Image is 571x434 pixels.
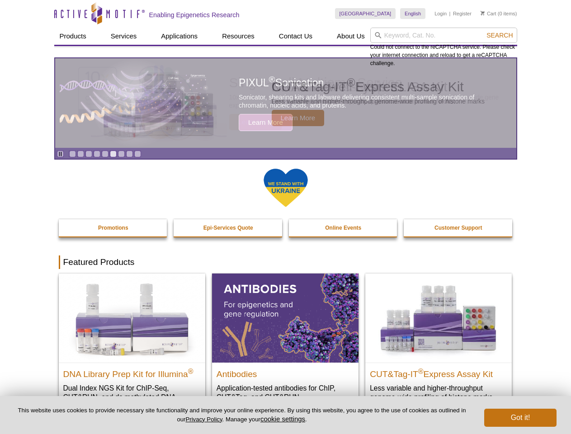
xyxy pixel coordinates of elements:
[217,383,354,402] p: Application-tested antibodies for ChIP, CUT&Tag, and CUT&RUN.
[365,274,512,410] a: CUT&Tag-IT® Express Assay Kit CUT&Tag-IT®Express Assay Kit Less variable and higher-throughput ge...
[239,114,293,131] span: Learn More
[59,274,205,362] img: DNA Library Prep Kit for Illumina
[149,11,240,19] h2: Enabling Epigenetics Research
[481,10,496,17] a: Cart
[289,219,398,236] a: Online Events
[449,8,451,19] li: |
[370,28,517,43] input: Keyword, Cat. No.
[434,10,447,17] a: Login
[400,8,425,19] a: English
[370,383,507,402] p: Less variable and higher-throughput genome-wide profiling of histone marks​.
[63,383,201,411] p: Dual Index NGS Kit for ChIP-Seq, CUT&RUN, and ds methylated DNA assays.
[212,274,359,362] img: All Antibodies
[274,28,318,45] a: Contact Us
[263,168,308,208] img: We Stand With Ukraine
[118,151,125,157] a: Go to slide 7
[98,225,128,231] strong: Promotions
[484,31,515,39] button: Search
[203,225,253,231] strong: Epi-Services Quote
[156,28,203,45] a: Applications
[325,225,361,231] strong: Online Events
[217,28,260,45] a: Resources
[404,219,513,236] a: Customer Support
[59,255,513,269] h2: Featured Products
[110,151,117,157] a: Go to slide 6
[185,416,222,423] a: Privacy Policy
[188,367,193,375] sup: ®
[174,219,283,236] a: Epi-Services Quote
[370,28,517,67] div: Could not connect to the reCAPTCHA service. Please check your internet connection and reload to g...
[59,219,168,236] a: Promotions
[85,151,92,157] a: Go to slide 3
[105,28,142,45] a: Services
[14,406,469,424] p: This website uses cookies to provide necessary site functionality and improve your online experie...
[55,58,516,148] a: PIXUL sonication PIXUL®Sonication Sonicator, shearing kits and labware delivering consistent mult...
[77,151,84,157] a: Go to slide 2
[484,409,557,427] button: Got it!
[418,367,424,375] sup: ®
[365,274,512,362] img: CUT&Tag-IT® Express Assay Kit
[126,151,133,157] a: Go to slide 8
[239,93,495,109] p: Sonicator, shearing kits and labware delivering consistent multi-sample sonication of chromatin, ...
[60,58,209,148] img: PIXUL sonication
[260,415,305,423] button: cookie settings
[102,151,109,157] a: Go to slide 5
[239,77,324,89] span: PIXUL Sonication
[434,225,482,231] strong: Customer Support
[331,28,370,45] a: About Us
[486,32,513,39] span: Search
[370,365,507,379] h2: CUT&Tag-IT Express Assay Kit
[57,151,64,157] a: Toggle autoplay
[481,11,485,15] img: Your Cart
[269,75,275,85] sup: ®
[55,58,516,148] article: PIXUL Sonication
[335,8,396,19] a: [GEOGRAPHIC_DATA]
[63,365,201,379] h2: DNA Library Prep Kit for Illumina
[59,274,205,420] a: DNA Library Prep Kit for Illumina DNA Library Prep Kit for Illumina® Dual Index NGS Kit for ChIP-...
[134,151,141,157] a: Go to slide 9
[481,8,517,19] li: (0 items)
[54,28,92,45] a: Products
[94,151,100,157] a: Go to slide 4
[453,10,472,17] a: Register
[69,151,76,157] a: Go to slide 1
[212,274,359,410] a: All Antibodies Antibodies Application-tested antibodies for ChIP, CUT&Tag, and CUT&RUN.
[217,365,354,379] h2: Antibodies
